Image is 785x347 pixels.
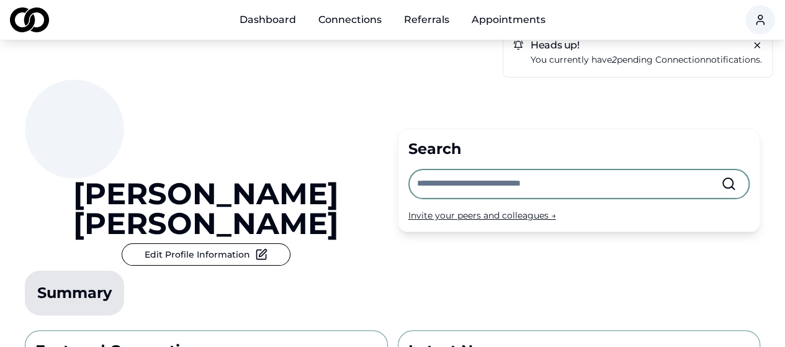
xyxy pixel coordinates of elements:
a: Dashboard [230,7,306,32]
a: [PERSON_NAME] [PERSON_NAME] [25,179,388,238]
a: Connections [308,7,392,32]
div: Summary [37,283,112,303]
a: Appointments [462,7,555,32]
div: Invite your peers and colleagues → [408,209,750,222]
h5: Heads up! [513,40,762,50]
span: connection [655,54,706,65]
a: You currently have2pending connectionnotifications. [531,53,762,67]
div: Search [408,139,750,159]
a: Referrals [394,7,459,32]
p: You currently have pending notifications. [531,53,762,67]
em: 2 [612,54,617,65]
img: logo [10,7,49,32]
button: Edit Profile Information [122,243,290,266]
nav: Main [230,7,555,32]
